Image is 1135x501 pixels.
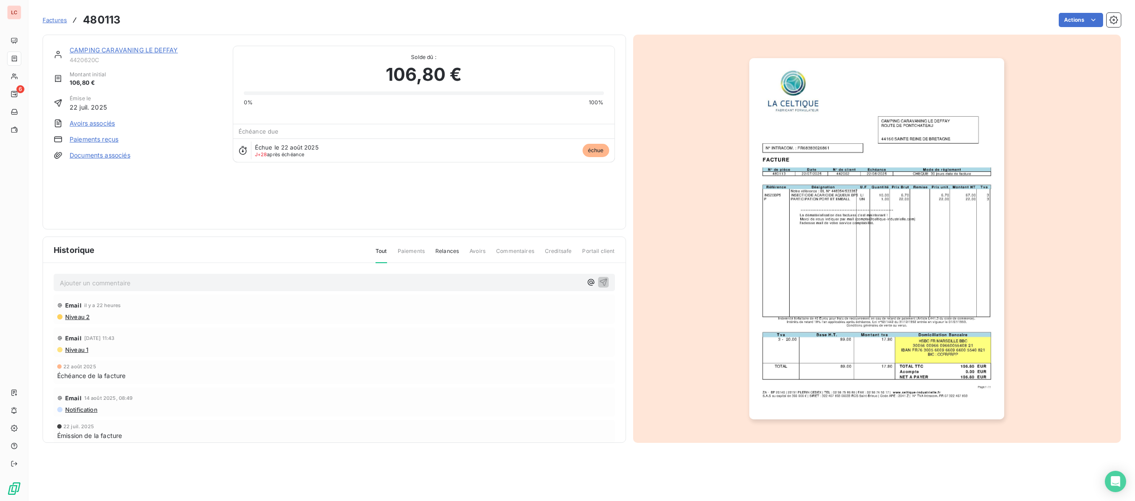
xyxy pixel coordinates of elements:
[1059,13,1103,27] button: Actions
[43,16,67,24] span: Factures
[7,481,21,496] img: Logo LeanPay
[70,56,222,63] span: 4420620C
[64,406,98,413] span: Notification
[64,313,90,320] span: Niveau 2
[244,53,604,61] span: Solde dû :
[16,85,24,93] span: 6
[70,95,107,103] span: Émise le
[57,371,125,380] span: Échéance de la facture
[57,431,122,440] span: Émission de la facture
[244,99,253,107] span: 0%
[63,364,96,369] span: 22 août 2025
[496,247,534,262] span: Commentaires
[65,394,82,402] span: Email
[398,247,425,262] span: Paiements
[54,244,95,256] span: Historique
[64,346,88,353] span: Niveau 1
[70,103,107,112] span: 22 juil. 2025
[435,247,459,262] span: Relances
[84,335,115,341] span: [DATE] 11:43
[84,303,121,308] span: il y a 22 heures
[470,247,485,262] span: Avoirs
[70,79,106,87] span: 106,80 €
[386,61,462,88] span: 106,80 €
[239,128,279,135] span: Échéance due
[7,5,21,20] div: LC
[70,151,130,160] a: Documents associés
[583,144,609,157] span: échue
[255,151,267,158] span: J+28
[545,247,572,262] span: Creditsafe
[70,46,178,54] a: CAMPING CARAVANING LE DEFFAY
[65,302,82,309] span: Email
[255,144,319,151] span: Échue le 22 août 2025
[84,395,133,401] span: 14 août 2025, 08:49
[65,335,82,342] span: Email
[582,247,614,262] span: Portail client
[749,58,1004,419] img: invoice_thumbnail
[63,424,94,429] span: 22 juil. 2025
[255,152,305,157] span: après échéance
[376,247,387,263] span: Tout
[83,12,121,28] h3: 480113
[43,16,67,24] a: Factures
[70,135,118,144] a: Paiements reçus
[70,71,106,79] span: Montant initial
[1105,471,1126,492] div: Open Intercom Messenger
[589,99,604,107] span: 100%
[70,119,115,128] a: Avoirs associés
